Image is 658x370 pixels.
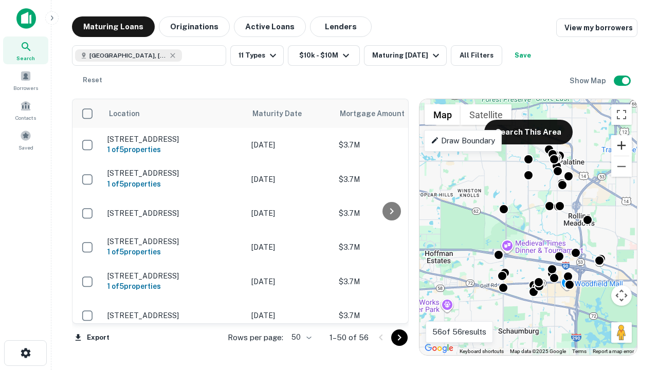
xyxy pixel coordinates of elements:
[422,342,456,355] a: Open this area in Google Maps (opens a new window)
[16,8,36,29] img: capitalize-icon.png
[339,139,442,151] p: $3.7M
[13,84,38,92] span: Borrowers
[339,242,442,253] p: $3.7M
[506,45,539,66] button: Save your search to get updates of matches that match your search criteria.
[3,96,48,124] a: Contacts
[107,311,241,320] p: [STREET_ADDRESS]
[102,99,246,128] th: Location
[287,330,313,345] div: 50
[593,348,634,354] a: Report a map error
[611,322,632,343] button: Drag Pegman onto the map to open Street View
[460,348,504,355] button: Keyboard shortcuts
[234,16,306,37] button: Active Loans
[251,242,328,253] p: [DATE]
[419,99,637,355] div: 0 0
[230,45,284,66] button: 11 Types
[107,169,241,178] p: [STREET_ADDRESS]
[3,126,48,154] a: Saved
[108,107,140,120] span: Location
[372,49,442,62] div: Maturing [DATE]
[288,45,360,66] button: $10k - $10M
[252,107,315,120] span: Maturity Date
[611,156,632,177] button: Zoom out
[340,107,418,120] span: Mortgage Amount
[484,120,573,144] button: Search This Area
[16,54,35,62] span: Search
[611,104,632,125] button: Toggle fullscreen view
[107,246,241,257] h6: 1 of 5 properties
[107,237,241,246] p: [STREET_ADDRESS]
[364,45,447,66] button: Maturing [DATE]
[251,208,328,219] p: [DATE]
[339,208,442,219] p: $3.7M
[461,104,511,125] button: Show satellite imagery
[334,99,447,128] th: Mortgage Amount
[251,139,328,151] p: [DATE]
[251,174,328,185] p: [DATE]
[330,331,369,344] p: 1–50 of 56
[107,209,241,218] p: [STREET_ADDRESS]
[510,348,566,354] span: Map data ©2025 Google
[246,99,334,128] th: Maturity Date
[251,276,328,287] p: [DATE]
[3,66,48,94] a: Borrowers
[339,174,442,185] p: $3.7M
[76,70,109,90] button: Reset
[432,326,486,338] p: 56 of 56 results
[159,16,230,37] button: Originations
[572,348,587,354] a: Terms (opens in new tab)
[251,310,328,321] p: [DATE]
[228,331,283,344] p: Rows per page:
[89,51,167,60] span: [GEOGRAPHIC_DATA], [GEOGRAPHIC_DATA]
[570,75,608,86] h6: Show Map
[72,330,112,345] button: Export
[15,114,36,122] span: Contacts
[107,144,241,155] h6: 1 of 5 properties
[339,310,442,321] p: $3.7M
[339,276,442,287] p: $3.7M
[107,178,241,190] h6: 1 of 5 properties
[107,271,241,281] p: [STREET_ADDRESS]
[107,135,241,144] p: [STREET_ADDRESS]
[425,104,461,125] button: Show street map
[556,18,637,37] a: View my borrowers
[431,135,495,147] p: Draw Boundary
[3,36,48,64] a: Search
[310,16,372,37] button: Lenders
[19,143,33,152] span: Saved
[607,255,658,304] iframe: Chat Widget
[451,45,502,66] button: All Filters
[391,329,408,346] button: Go to next page
[422,342,456,355] img: Google
[72,16,155,37] button: Maturing Loans
[611,135,632,156] button: Zoom in
[107,281,241,292] h6: 1 of 5 properties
